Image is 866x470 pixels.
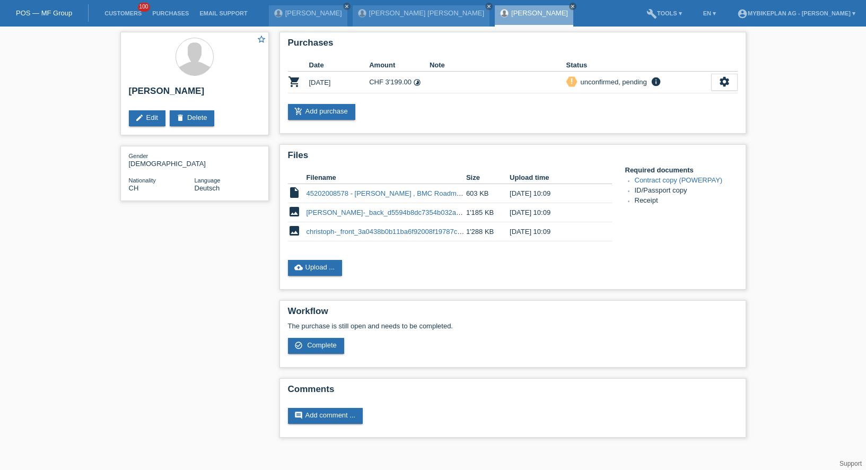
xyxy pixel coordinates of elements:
[635,186,738,196] li: ID/Passport copy
[466,203,510,222] td: 1'185 KB
[369,9,484,17] a: [PERSON_NAME] [PERSON_NAME]
[635,176,723,184] a: Contract copy (POWERPAY)
[646,8,657,19] i: build
[309,59,370,72] th: Date
[16,9,72,17] a: POS — MF Group
[170,110,215,126] a: deleteDelete
[578,76,647,88] div: unconfirmed, pending
[288,75,301,88] i: POSP00028369
[288,104,355,120] a: add_shopping_cartAdd purchase
[698,10,721,16] a: EN ▾
[510,222,597,241] td: [DATE] 10:09
[511,9,568,17] a: [PERSON_NAME]
[650,76,662,87] i: info
[485,3,493,10] a: close
[732,10,861,16] a: account_circleMybikeplan AG - [PERSON_NAME] ▾
[344,4,349,9] i: close
[369,72,430,93] td: CHF 3'199.00
[625,166,738,174] h4: Required documents
[635,196,738,206] li: Receipt
[839,460,862,467] a: Support
[288,38,738,54] h2: Purchases
[288,205,301,218] i: image
[466,184,510,203] td: 603 KB
[719,76,730,88] i: settings
[257,34,266,44] i: star_border
[288,224,301,237] i: image
[430,59,566,72] th: Note
[737,8,748,19] i: account_circle
[288,260,343,276] a: cloud_uploadUpload ...
[566,59,711,72] th: Status
[176,114,185,122] i: delete
[147,10,194,16] a: Purchases
[195,177,221,184] span: Language
[129,153,148,159] span: Gender
[309,72,370,93] td: [DATE]
[288,338,344,354] a: check_circle_outline Complete
[343,3,351,10] a: close
[510,171,597,184] th: Upload time
[570,4,575,9] i: close
[413,79,421,86] i: Instalments (48 instalments)
[195,184,220,192] span: Deutsch
[138,3,151,12] span: 100
[288,408,363,424] a: commentAdd comment ...
[288,322,738,330] p: The purchase is still open and needs to be completed.
[294,411,303,420] i: comment
[288,384,738,400] h2: Comments
[294,341,303,350] i: check_circle_outline
[307,228,492,236] a: christoph-_front_3a0438b0b11ba6f92008f19787c82886.jpeg
[569,3,576,10] a: close
[129,110,165,126] a: editEdit
[129,177,156,184] span: Nationality
[294,263,303,272] i: cloud_upload
[466,171,510,184] th: Size
[510,184,597,203] td: [DATE] 10:09
[486,4,492,9] i: close
[285,9,342,17] a: [PERSON_NAME]
[307,208,523,216] a: [PERSON_NAME]-_back_d5594b8dc7354b032abb676b4a28d5fc.jpeg
[641,10,687,16] a: buildTools ▾
[288,186,301,199] i: insert_drive_file
[99,10,147,16] a: Customers
[466,222,510,241] td: 1'288 KB
[194,10,252,16] a: Email Support
[307,341,337,349] span: Complete
[129,86,260,102] h2: [PERSON_NAME]
[129,152,195,168] div: [DEMOGRAPHIC_DATA]
[257,34,266,46] a: star_border
[510,203,597,222] td: [DATE] 10:09
[307,189,514,197] a: 45202008578 - [PERSON_NAME] , BMC Roadmachine THREE.pdf
[307,171,466,184] th: Filename
[568,77,575,85] i: priority_high
[288,150,738,166] h2: Files
[369,59,430,72] th: Amount
[288,306,738,322] h2: Workflow
[294,107,303,116] i: add_shopping_cart
[129,184,139,192] span: Switzerland
[135,114,144,122] i: edit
